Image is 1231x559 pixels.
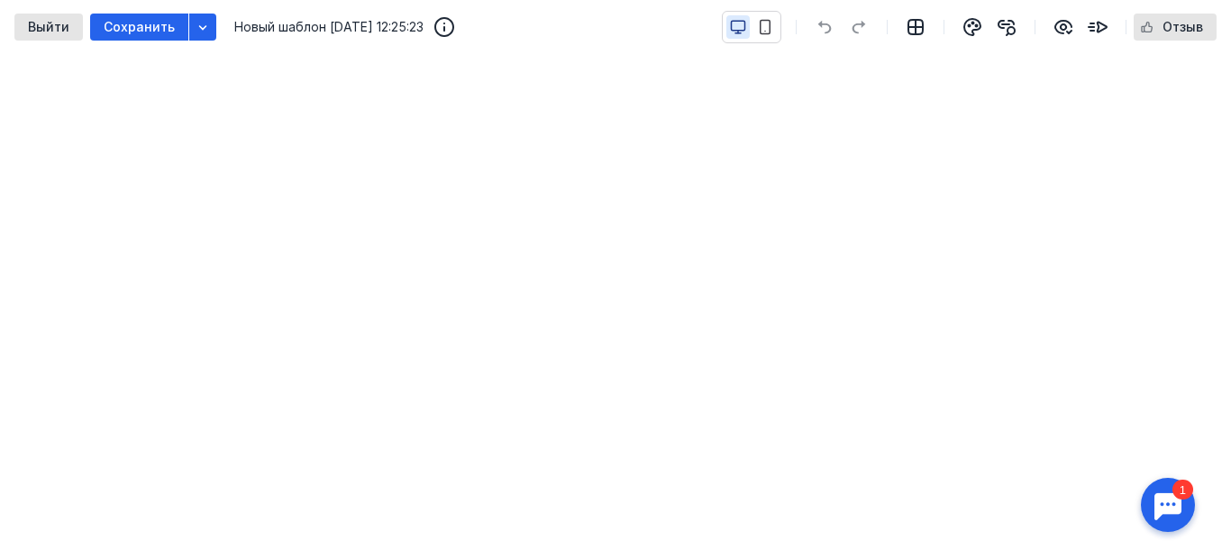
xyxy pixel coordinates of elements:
[41,11,61,31] div: 1
[14,14,83,41] button: Выйти
[1163,20,1203,35] span: Отзыв
[1134,14,1217,41] button: Отзыв
[28,20,69,35] span: Выйти
[90,14,188,41] button: Сохранить
[104,20,175,35] span: Сохранить
[234,18,424,36] span: Новый шаблон [DATE] 12:25:23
